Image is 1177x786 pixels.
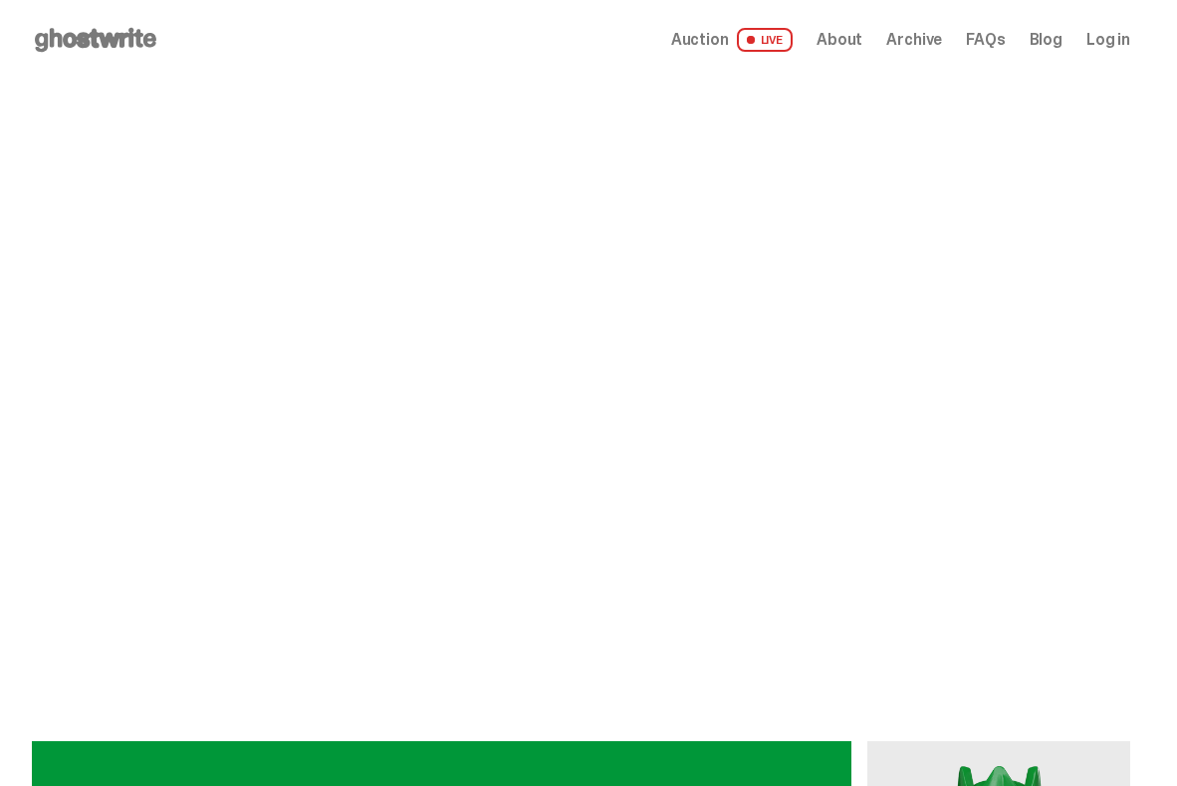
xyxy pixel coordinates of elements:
span: Auction [671,32,729,48]
a: Archive [886,32,942,48]
a: Log in [1086,32,1130,48]
a: About [817,32,862,48]
a: Blog [1030,32,1062,48]
a: Auction LIVE [671,28,793,52]
span: LIVE [737,28,794,52]
a: FAQs [966,32,1005,48]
